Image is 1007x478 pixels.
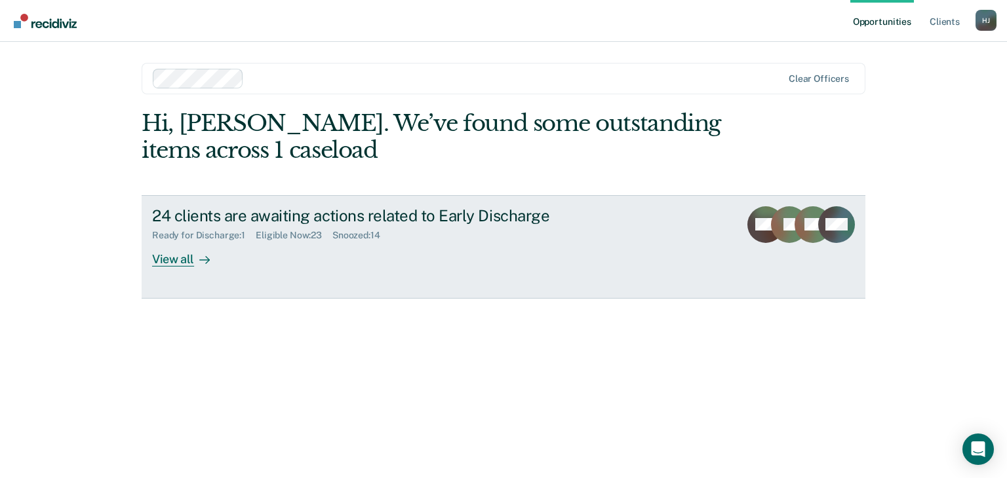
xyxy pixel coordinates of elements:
img: Recidiviz [14,14,77,28]
div: Clear officers [789,73,849,84]
div: View all [152,241,226,267]
div: 24 clients are awaiting actions related to Early Discharge [152,206,612,225]
a: 24 clients are awaiting actions related to Early DischargeReady for Discharge:1Eligible Now:23Sno... [142,195,865,299]
div: H J [976,10,997,31]
div: Snoozed : 14 [332,230,391,241]
div: Open Intercom Messenger [962,433,994,465]
div: Eligible Now : 23 [256,230,332,241]
div: Ready for Discharge : 1 [152,230,256,241]
button: Profile dropdown button [976,10,997,31]
div: Hi, [PERSON_NAME]. We’ve found some outstanding items across 1 caseload [142,110,721,164]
